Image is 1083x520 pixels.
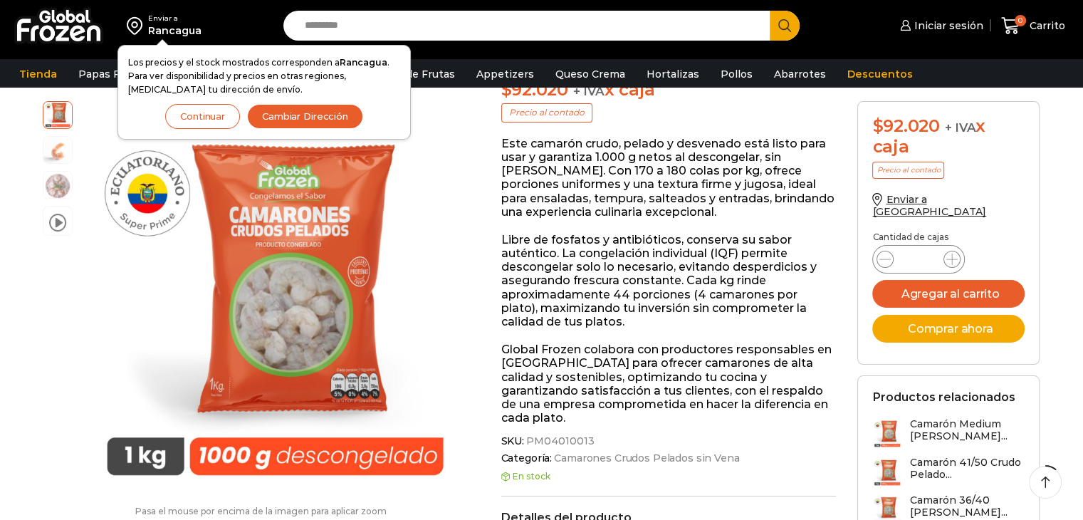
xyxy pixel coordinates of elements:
div: Rancagua [148,24,202,38]
a: Papas Fritas [71,61,150,88]
span: Carrito [1026,19,1065,33]
span: 0 [1015,15,1026,26]
p: x caja [501,80,837,100]
span: camaron-sin-cascara [43,137,72,165]
h3: Camarón 41/50 Crudo Pelado... [909,457,1025,481]
a: Descuentos [840,61,920,88]
h2: Productos relacionados [872,390,1015,404]
button: Comprar ahora [872,315,1025,343]
span: $ [501,79,512,100]
a: Camarón 41/50 Crudo Pelado... [872,457,1025,487]
p: En stock [501,472,837,482]
p: Global Frozen colabora con productores responsables en [GEOGRAPHIC_DATA] para ofrecer camarones d... [501,343,837,425]
div: Enviar a [148,14,202,24]
button: Cambiar Dirección [247,104,363,129]
span: + IVA [573,84,605,98]
p: Este camarón crudo, pelado y desvenado está listo para usar y garantiza 1.000 g netos al desconge... [501,137,837,219]
p: Libre de fosfatos y antibióticos, conserva su sabor auténtico. La congelación individual (IQF) pe... [501,233,837,328]
a: Camarones Crudos Pelados sin Vena [552,452,739,464]
a: Abarrotes [767,61,833,88]
span: camarones-2 [43,172,72,200]
a: Iniciar sesión [896,11,983,40]
input: Product quantity [905,249,932,269]
p: Precio al contado [872,162,944,179]
button: Search button [770,11,800,41]
a: Enviar a [GEOGRAPHIC_DATA] [872,193,986,218]
a: Tienda [12,61,64,88]
span: Iniciar sesión [911,19,983,33]
p: Pasa el mouse por encima de la imagen para aplicar zoom [43,506,479,516]
a: Pulpa de Frutas [366,61,462,88]
h3: Camarón Medium [PERSON_NAME]... [909,418,1025,442]
p: Los precios y el stock mostrados corresponden a . Para ver disponibilidad y precios en otras regi... [128,56,400,97]
span: $ [872,115,883,136]
button: Agregar al carrito [872,280,1025,308]
h3: Camarón 36/40 [PERSON_NAME]... [909,494,1025,519]
a: Appetizers [469,61,541,88]
a: Pollos [713,61,760,88]
a: 0 Carrito [998,9,1069,43]
p: Cantidad de cajas [872,232,1025,242]
bdi: 92.020 [501,79,568,100]
span: PM04010013 [43,100,72,128]
p: Precio al contado [501,103,592,122]
bdi: 92.020 [872,115,939,136]
div: x caja [872,116,1025,157]
button: Continuar [165,104,240,129]
span: SKU: [501,435,837,447]
img: address-field-icon.svg [127,14,148,38]
span: + IVA [944,120,975,135]
a: Queso Crema [548,61,632,88]
span: Categoría: [501,452,837,464]
a: Camarón Medium [PERSON_NAME]... [872,418,1025,449]
a: Hortalizas [639,61,706,88]
span: PM04010013 [524,435,595,447]
strong: Rancagua [340,57,387,68]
